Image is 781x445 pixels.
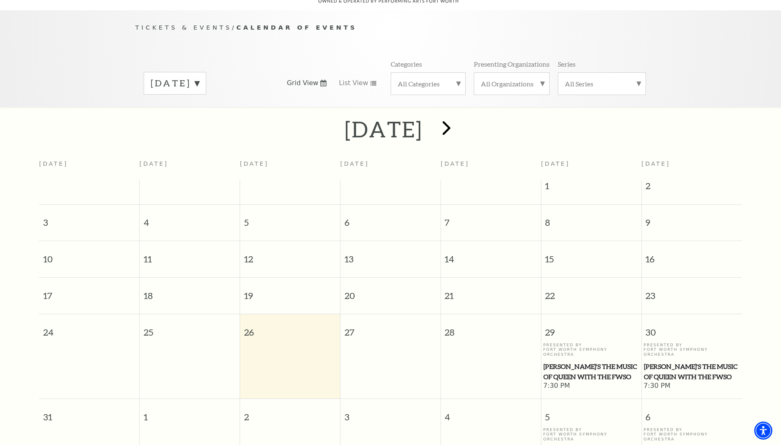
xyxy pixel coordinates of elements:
div: Accessibility Menu [754,422,772,440]
span: 4 [140,205,240,233]
span: 3 [340,399,441,427]
th: [DATE] [441,155,541,180]
label: All Series [565,79,639,88]
span: 30 [642,314,742,343]
span: 31 [39,399,139,427]
span: 3 [39,205,139,233]
span: 29 [541,314,641,343]
span: [PERSON_NAME]'s The Music of Queen with the FWSO [543,362,639,382]
span: 27 [340,314,441,343]
span: 11 [140,241,240,269]
span: Grid View [287,79,319,88]
h2: [DATE] [345,116,422,142]
a: Windborne's The Music of Queen with the FWSO [543,362,639,382]
span: 23 [642,278,742,306]
th: [DATE] [140,155,240,180]
span: 14 [441,241,541,269]
span: 24 [39,314,139,343]
label: [DATE] [151,77,199,90]
span: List View [339,79,368,88]
p: Presented By Fort Worth Symphony Orchestra [543,427,639,441]
span: [DATE] [541,160,570,167]
span: 8 [541,205,641,233]
p: Series [558,60,576,68]
th: [DATE] [240,155,340,180]
span: 13 [340,241,441,269]
span: 20 [340,278,441,306]
span: 2 [240,399,340,427]
span: 9 [642,205,742,233]
label: All Organizations [481,79,543,88]
span: 7:30 PM [643,382,740,391]
span: 2 [642,180,742,196]
p: / [135,23,646,33]
span: 25 [140,314,240,343]
span: 7:30 PM [543,382,639,391]
th: [DATE] [340,155,441,180]
span: 4 [441,399,541,427]
p: Categories [391,60,422,68]
span: 12 [240,241,340,269]
span: 7 [441,205,541,233]
p: Presenting Organizations [474,60,550,68]
span: 6 [642,399,742,427]
span: 19 [240,278,340,306]
span: [DATE] [641,160,670,167]
span: 17 [39,278,139,306]
button: next [430,115,460,144]
span: 1 [541,180,641,196]
span: 15 [541,241,641,269]
span: 21 [441,278,541,306]
span: 22 [541,278,641,306]
span: 26 [240,314,340,343]
span: [PERSON_NAME]'s The Music of Queen with the FWSO [644,362,739,382]
span: 6 [340,205,441,233]
p: Presented By Fort Worth Symphony Orchestra [543,343,639,357]
span: 5 [541,399,641,427]
label: All Categories [398,79,459,88]
span: 10 [39,241,139,269]
span: Calendar of Events [236,24,357,31]
span: 18 [140,278,240,306]
p: Presented By Fort Worth Symphony Orchestra [643,427,740,441]
p: Presented By Fort Worth Symphony Orchestra [643,343,740,357]
span: 16 [642,241,742,269]
span: 1 [140,399,240,427]
span: Tickets & Events [135,24,232,31]
th: [DATE] [39,155,140,180]
a: Windborne's The Music of Queen with the FWSO [643,362,740,382]
span: 28 [441,314,541,343]
span: 5 [240,205,340,233]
